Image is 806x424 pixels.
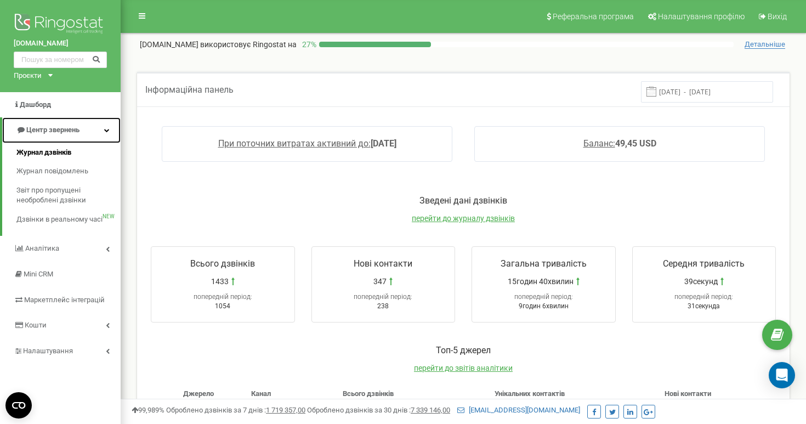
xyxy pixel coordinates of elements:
span: Дзвінки в реальному часі [16,214,103,225]
a: Журнал дзвінків [16,143,121,162]
span: Дашборд [20,100,51,109]
a: Баланс:49,45 USD [583,138,656,149]
span: Вихід [768,12,787,21]
input: Пошук за номером [14,52,107,68]
span: 347 [373,276,387,287]
span: Канал [251,389,271,398]
span: Налаштування профілю [658,12,745,21]
span: Зведені дані дзвінків [419,195,507,206]
span: Аналiтика [25,244,59,252]
span: Оброблено дзвінків за 7 днів : [166,406,305,414]
span: Загальна тривалість [501,258,587,269]
span: Нові контакти [665,389,711,398]
a: [EMAIL_ADDRESS][DOMAIN_NAME] [457,406,580,414]
span: Баланс: [583,138,615,149]
span: попередній період: [194,293,252,301]
u: 7 339 146,00 [411,406,450,414]
span: попередній період: [354,293,412,301]
span: Toп-5 джерел [436,345,491,355]
p: 27 % [297,39,319,50]
span: Звіт про пропущені необроблені дзвінки [16,185,115,206]
span: При поточних витратах активний до: [218,138,371,149]
span: Налаштування [23,347,73,355]
span: використовує Ringostat на [200,40,297,49]
a: Центр звернень [2,117,121,143]
span: Журнал повідомлень [16,166,88,177]
img: Ringostat logo [14,11,107,38]
a: При поточних витратах активний до:[DATE] [218,138,396,149]
span: 1054 [215,302,230,310]
span: попередній період: [674,293,733,301]
div: Проєкти [14,71,42,81]
span: Mini CRM [24,270,53,278]
span: Всього дзвінків [343,389,394,398]
a: перейти до журналу дзвінків [412,214,515,223]
span: 15годин 40хвилин [508,276,574,287]
span: Журнал дзвінків [16,148,71,158]
span: 39секунд [684,276,718,287]
span: Маркетплейс інтеграцій [24,296,105,304]
span: 99,989% [132,406,164,414]
div: Open Intercom Messenger [769,362,795,388]
span: 1433 [211,276,229,287]
span: Всього дзвінків [190,258,255,269]
span: 9годин 6хвилин [519,302,569,310]
u: 1 719 357,00 [266,406,305,414]
span: Унікальних контактів [495,389,565,398]
span: Кошти [25,321,47,329]
span: попередній період: [514,293,573,301]
span: Нові контакти [354,258,412,269]
span: Реферальна програма [553,12,634,21]
a: Журнал повідомлень [16,162,121,181]
a: Дзвінки в реальному часіNEW [16,210,121,229]
span: Середня тривалість [663,258,745,269]
a: Звіт про пропущені необроблені дзвінки [16,181,121,210]
span: Оброблено дзвінків за 30 днів : [307,406,450,414]
span: 238 [377,302,389,310]
span: 31секунда [688,302,720,310]
p: [DOMAIN_NAME] [140,39,297,50]
span: Джерело [183,389,214,398]
button: Open CMP widget [5,392,32,419]
span: Детальніше [745,40,785,49]
span: Центр звернень [26,126,80,134]
a: [DOMAIN_NAME] [14,38,107,49]
a: перейти до звітів аналітики [414,364,513,372]
span: Інформаційна панель [145,84,234,95]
